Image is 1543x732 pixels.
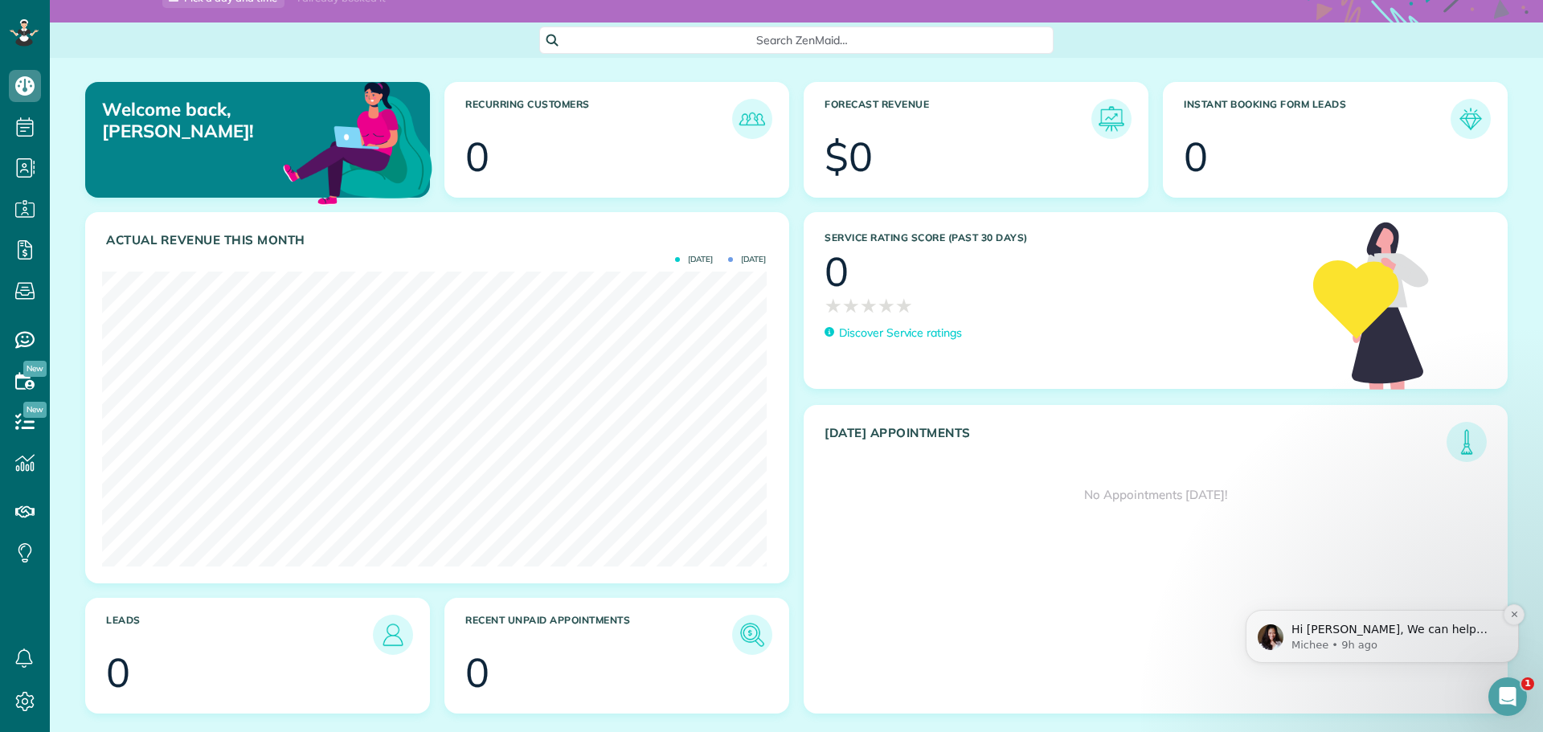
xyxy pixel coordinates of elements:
img: icon_unpaid_appointments-47b8ce3997adf2238b356f14209ab4cced10bd1f174958f3ca8f1d0dd7fffeee.png [736,619,768,651]
h3: Leads [106,615,373,655]
img: icon_todays_appointments-901f7ab196bb0bea1936b74009e4eb5ffbc2d2711fa7634e0d609ed5ef32b18b.png [1451,426,1483,458]
div: message notification from Michee, 9h ago. Hi Jannet, We can help you with adding your customers. ... [24,101,297,154]
p: Discover Service ratings [839,325,962,341]
img: icon_recurring_customers-cf858462ba22bcd05b5a5880d41d6543d210077de5bb9ebc9590e49fd87d84ed.png [736,103,768,135]
span: New [23,361,47,377]
img: dashboard_welcome-42a62b7d889689a78055ac9021e634bf52bae3f8056760290aed330b23ab8690.png [280,63,436,219]
h3: Instant Booking Form Leads [1184,99,1451,139]
button: Dismiss notification [282,96,303,117]
span: ★ [895,292,913,320]
span: ★ [860,292,878,320]
p: Welcome back, [PERSON_NAME]! [102,99,320,141]
div: 0 [1184,137,1208,177]
img: icon_form_leads-04211a6a04a5b2264e4ee56bc0799ec3eb69b7e499cbb523a139df1d13a81ae0.png [1455,103,1487,135]
span: ★ [842,292,860,320]
iframe: Intercom live chat [1488,677,1527,716]
h3: Recurring Customers [465,99,732,139]
div: $0 [825,137,873,177]
img: Profile image for Michee [36,116,62,141]
h3: Recent unpaid appointments [465,615,732,655]
div: 0 [106,652,130,693]
div: 0 [465,137,489,177]
h3: Service Rating score (past 30 days) [825,232,1297,243]
div: 0 [825,251,849,292]
span: 1 [1521,677,1534,690]
h3: Forecast Revenue [825,99,1091,139]
span: [DATE] [728,256,766,264]
h3: Actual Revenue this month [106,233,772,247]
div: 0 [465,652,489,693]
iframe: Intercom notifications message [1222,509,1543,689]
a: Discover Service ratings [825,325,962,341]
p: Message from Michee, sent 9h ago [70,129,277,144]
h3: [DATE] Appointments [825,426,1447,462]
span: New [23,402,47,418]
span: ★ [825,292,842,320]
img: icon_leads-1bed01f49abd5b7fead27621c3d59655bb73ed531f8eeb49469d10e621d6b896.png [377,619,409,651]
div: No Appointments [DATE]! [804,462,1507,528]
img: icon_forecast_revenue-8c13a41c7ed35a8dcfafea3cbb826a0462acb37728057bba2d056411b612bbbe.png [1095,103,1128,135]
span: [DATE] [675,256,713,264]
p: Hi [PERSON_NAME], We can help you with adding your customers. Simply fill out this form here - [U... [70,113,277,129]
span: ★ [878,292,895,320]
